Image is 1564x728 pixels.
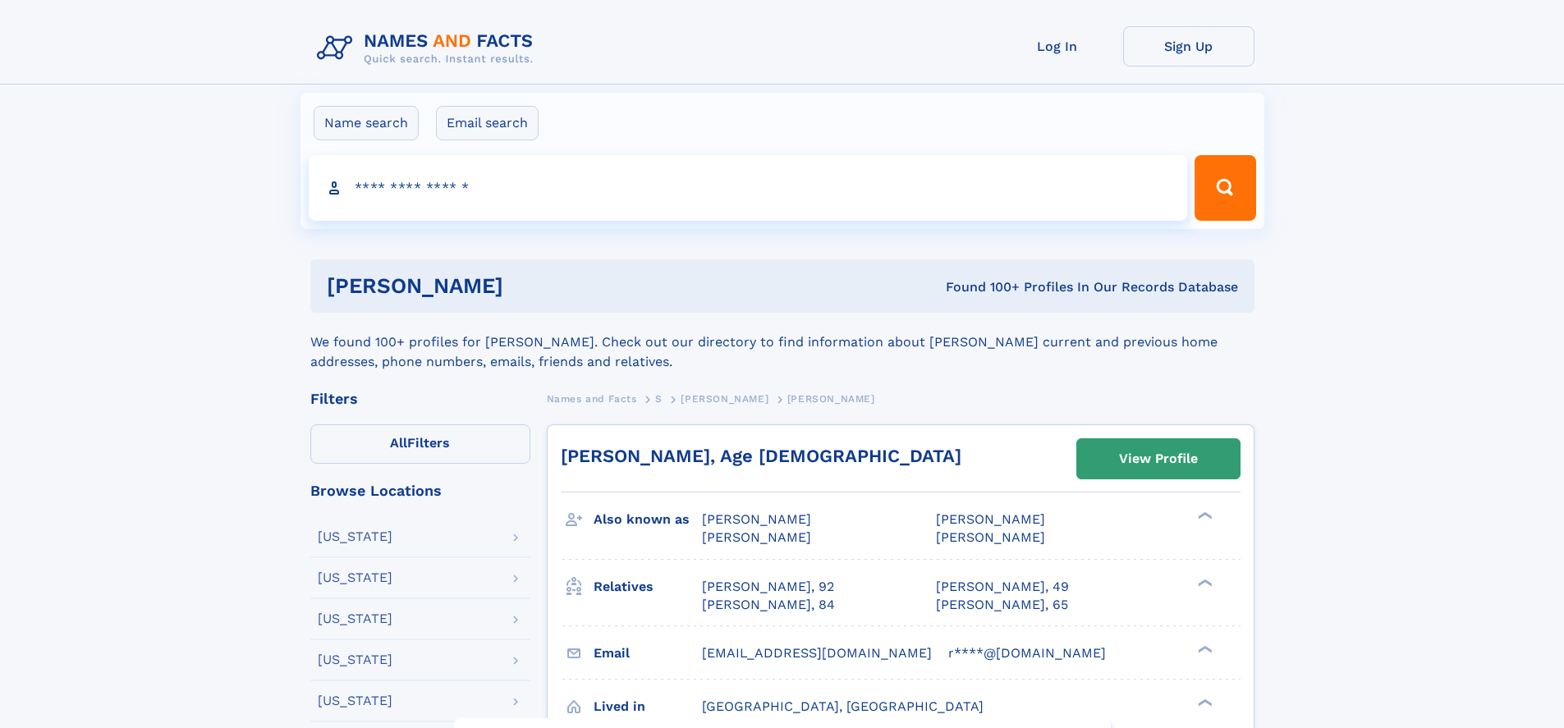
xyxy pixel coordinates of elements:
[702,596,835,614] a: [PERSON_NAME], 84
[310,313,1254,372] div: We found 100+ profiles for [PERSON_NAME]. Check out our directory to find information about [PERS...
[681,388,768,409] a: [PERSON_NAME]
[594,693,702,721] h3: Lived in
[314,106,419,140] label: Name search
[318,653,392,666] div: [US_STATE]
[318,694,392,707] div: [US_STATE]
[936,578,1069,596] a: [PERSON_NAME], 49
[547,388,637,409] a: Names and Facts
[1194,697,1213,707] div: ❯
[936,511,1045,527] span: [PERSON_NAME]
[1195,155,1255,221] button: Search Button
[594,506,702,533] h3: Also known as
[702,698,984,714] span: [GEOGRAPHIC_DATA], [GEOGRAPHIC_DATA]
[681,393,768,405] span: [PERSON_NAME]
[655,393,663,405] span: S
[318,530,392,543] div: [US_STATE]
[702,578,834,596] a: [PERSON_NAME], 92
[436,106,539,140] label: Email search
[594,639,702,667] h3: Email
[936,529,1045,545] span: [PERSON_NAME]
[310,391,530,406] div: Filters
[1194,643,1213,654] div: ❯
[1077,439,1240,478] a: View Profile
[655,388,663,409] a: S
[992,26,1123,66] a: Log In
[594,573,702,601] h3: Relatives
[390,435,407,451] span: All
[309,155,1188,221] input: search input
[561,446,961,466] a: [PERSON_NAME], Age [DEMOGRAPHIC_DATA]
[318,571,392,584] div: [US_STATE]
[310,424,530,464] label: Filters
[1194,577,1213,588] div: ❯
[1119,440,1198,478] div: View Profile
[702,529,811,545] span: [PERSON_NAME]
[318,612,392,625] div: [US_STATE]
[310,483,530,498] div: Browse Locations
[724,278,1238,296] div: Found 100+ Profiles In Our Records Database
[327,276,725,296] h1: [PERSON_NAME]
[702,511,811,527] span: [PERSON_NAME]
[1123,26,1254,66] a: Sign Up
[702,645,932,661] span: [EMAIL_ADDRESS][DOMAIN_NAME]
[787,393,875,405] span: [PERSON_NAME]
[936,596,1068,614] a: [PERSON_NAME], 65
[310,26,547,71] img: Logo Names and Facts
[1194,511,1213,521] div: ❯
